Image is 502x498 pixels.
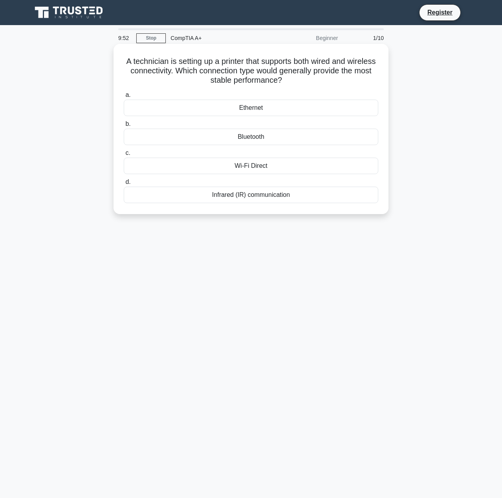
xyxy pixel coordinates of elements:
span: c. [125,149,130,156]
span: b. [125,120,130,127]
div: 9:52 [114,30,136,46]
span: d. [125,178,130,185]
a: Register [423,7,457,17]
div: Infrared (IR) communication [124,187,378,203]
div: Beginner [274,30,343,46]
a: Stop [136,33,166,43]
div: Bluetooth [124,129,378,145]
span: a. [125,91,130,98]
div: Wi-Fi Direct [124,158,378,174]
div: 1/10 [343,30,388,46]
div: Ethernet [124,100,378,116]
h5: A technician is setting up a printer that supports both wired and wireless connectivity. Which co... [123,56,379,85]
div: CompTIA A+ [166,30,274,46]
